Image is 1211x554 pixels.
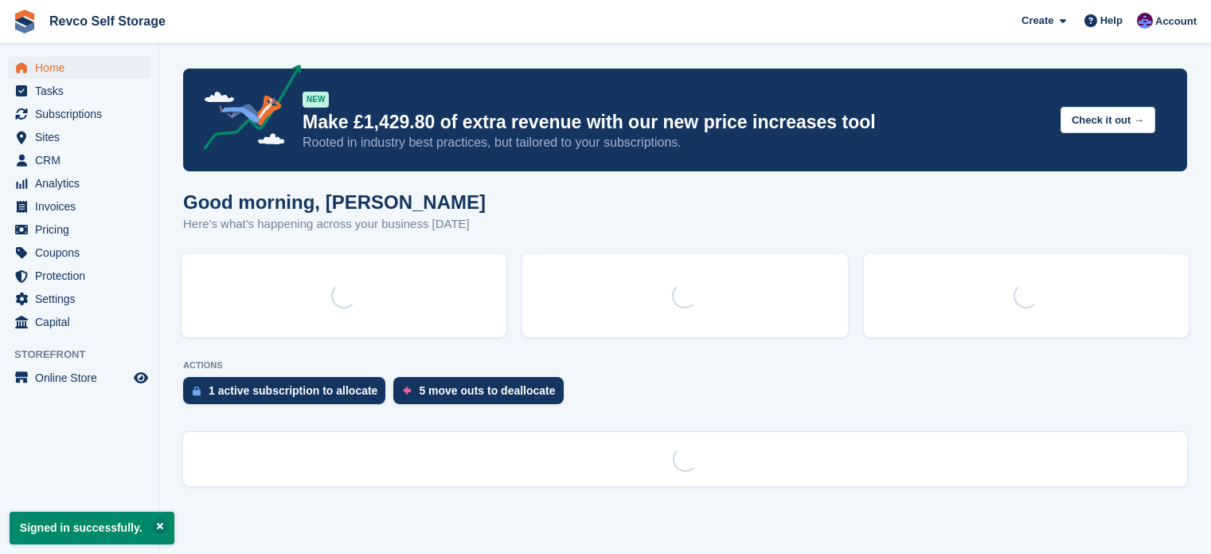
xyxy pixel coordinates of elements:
[183,360,1187,371] p: ACTIONS
[1137,13,1153,29] img: Lianne Revell
[1061,107,1155,133] button: Check it out →
[303,92,329,108] div: NEW
[35,265,131,287] span: Protection
[8,103,150,125] a: menu
[131,368,150,387] a: Preview store
[8,149,150,171] a: menu
[35,149,131,171] span: CRM
[193,386,201,396] img: active_subscription_to_allocate_icon-d502201f5373d7db506a760aba3b589e785aa758c864c3986d89f69b8ff3...
[1022,13,1053,29] span: Create
[393,377,571,412] a: 5 move outs to deallocate
[183,377,393,412] a: 1 active subscription to allocate
[8,218,150,241] a: menu
[35,103,131,125] span: Subscriptions
[403,386,411,395] img: move_outs_to_deallocate_icon-f764333ba52eb49d3ac5e1228854f67142a1ed5810a6f6cc68b1a99e826820c5.svg
[209,384,377,397] div: 1 active subscription to allocate
[303,111,1048,134] p: Make £1,429.80 of extra revenue with our new price increases tool
[14,347,158,363] span: Storefront
[35,242,131,264] span: Coupons
[35,126,131,148] span: Sites
[35,80,131,102] span: Tasks
[35,367,131,389] span: Online Store
[35,218,131,241] span: Pricing
[35,311,131,333] span: Capital
[1155,14,1197,29] span: Account
[8,311,150,333] a: menu
[10,512,174,544] p: Signed in successfully.
[8,367,150,389] a: menu
[8,172,150,194] a: menu
[13,10,37,33] img: stora-icon-8386f47178a22dfd0bd8f6a31ec36ba5ce8667c1dd55bd0f319d3a0aa187defe.svg
[8,126,150,148] a: menu
[35,172,131,194] span: Analytics
[183,215,486,234] p: Here's what's happening across your business [DATE]
[35,288,131,310] span: Settings
[303,134,1048,151] p: Rooted in industry best practices, but tailored to your subscriptions.
[8,195,150,218] a: menu
[8,288,150,310] a: menu
[8,57,150,79] a: menu
[35,57,131,79] span: Home
[190,65,302,155] img: price-adjustments-announcement-icon-8257ccfd72463d97f412b2fc003d46551f7dbcb40ab6d574587a9cd5c0d94...
[35,195,131,218] span: Invoices
[8,80,150,102] a: menu
[419,384,555,397] div: 5 move outs to deallocate
[8,242,150,264] a: menu
[183,191,486,213] h1: Good morning, [PERSON_NAME]
[43,8,172,34] a: Revco Self Storage
[1100,13,1123,29] span: Help
[8,265,150,287] a: menu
